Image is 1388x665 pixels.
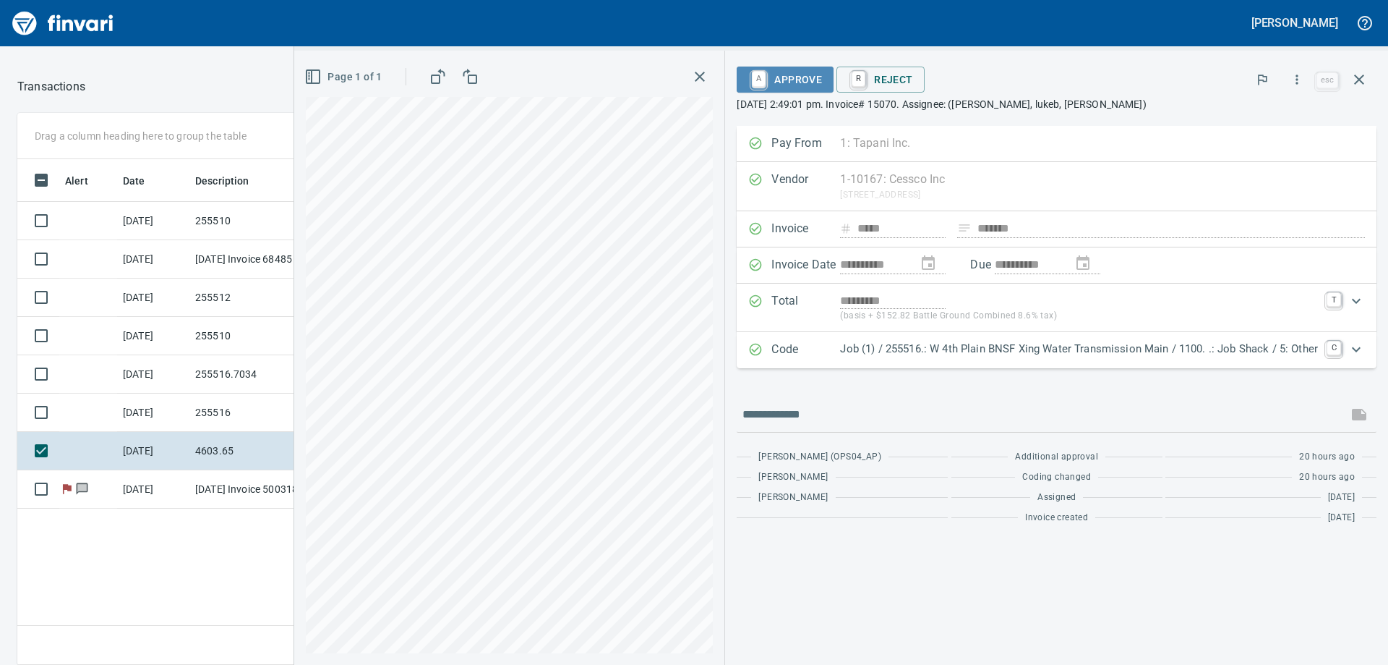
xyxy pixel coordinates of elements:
[117,470,189,509] td: [DATE]
[35,129,247,143] p: Drag a column heading here to group the table
[59,484,74,494] span: Flagged
[1342,397,1376,432] span: This records your message into the invoice and notifies anyone mentioned
[117,394,189,432] td: [DATE]
[301,64,387,90] button: Page 1 of 1
[17,78,85,96] p: Transactions
[1313,62,1376,97] span: Close invoice
[117,432,189,470] td: [DATE]
[74,484,90,494] span: Has messages
[117,240,189,279] td: [DATE]
[1327,341,1341,355] a: C
[1327,292,1341,307] a: T
[117,202,189,240] td: [DATE]
[758,491,828,505] span: [PERSON_NAME]
[9,6,117,41] img: Finvari
[1281,64,1313,96] button: More
[758,470,828,485] span: [PERSON_NAME]
[123,172,164,190] span: Date
[195,172,249,190] span: Description
[189,279,320,317] td: 255512
[1251,15,1338,30] h5: [PERSON_NAME]
[836,67,924,93] button: RReject
[1025,511,1088,525] span: Invoice created
[1015,450,1098,465] span: Additional approval
[1328,491,1355,505] span: [DATE]
[758,450,881,465] span: [PERSON_NAME] (OPS04_AP)
[1299,470,1355,485] span: 20 hours ago
[1328,511,1355,525] span: [DATE]
[737,67,834,93] button: AApprove
[189,317,320,355] td: 255510
[17,78,85,96] nav: breadcrumb
[307,68,382,86] span: Page 1 of 1
[189,394,320,432] td: 255516
[189,470,320,509] td: [DATE] Invoice 50031843350 from White Cap, L.P. (1-10448)
[852,71,865,87] a: R
[771,292,840,323] p: Total
[1248,12,1342,34] button: [PERSON_NAME]
[189,355,320,394] td: 255516.7034
[1037,491,1076,505] span: Assigned
[195,172,268,190] span: Description
[737,97,1376,111] p: [DATE] 2:49:01 pm. Invoice# 15070. Assignee: ([PERSON_NAME], lukeb, [PERSON_NAME])
[65,172,88,190] span: Alert
[840,309,1318,323] p: (basis + $152.82 Battle Ground Combined 8.6% tax)
[748,67,822,92] span: Approve
[737,332,1376,368] div: Expand
[189,202,320,240] td: 255510
[189,432,320,470] td: 4603.65
[848,67,912,92] span: Reject
[117,355,189,394] td: [DATE]
[123,172,145,190] span: Date
[189,240,320,279] td: [DATE] Invoice 68485 from Specialty Construction Supply (1-38823)
[771,341,840,360] p: Code
[752,71,766,87] a: A
[1299,450,1355,465] span: 20 hours ago
[737,284,1376,332] div: Expand
[840,341,1318,357] p: Job (1) / 255516.: W 4th Plain BNSF Xing Water Transmission Main / 1100. .: Job Shack / 5: Other
[1022,470,1091,485] span: Coding changed
[1316,72,1338,88] a: esc
[1246,64,1278,96] button: Flag
[65,172,107,190] span: Alert
[117,279,189,317] td: [DATE]
[117,317,189,355] td: [DATE]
